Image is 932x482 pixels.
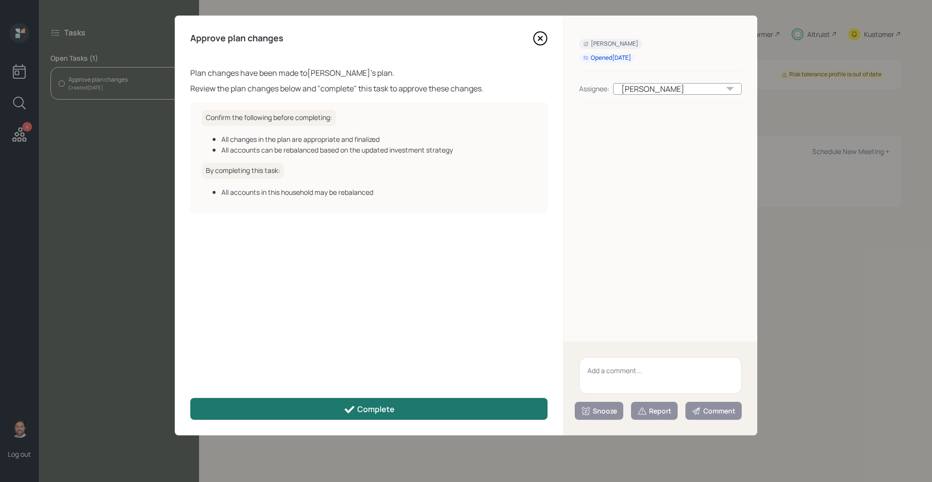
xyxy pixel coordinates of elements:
div: Assignee: [579,84,609,94]
div: Plan changes have been made to [PERSON_NAME] 's plan. [190,67,548,79]
div: Review the plan changes below and "complete" this task to approve these changes. [190,83,548,94]
div: Opened [DATE] [583,54,631,62]
div: All changes in the plan are appropriate and finalized [221,134,536,144]
div: All accounts can be rebalanced based on the updated investment strategy [221,145,536,155]
div: Comment [692,406,735,416]
div: Snooze [581,406,617,416]
h6: Confirm the following before completing: [202,110,336,126]
div: Complete [344,404,395,415]
button: Snooze [575,402,623,420]
button: Comment [685,402,742,420]
div: Report [637,406,671,416]
h6: By completing this task: [202,163,284,179]
div: [PERSON_NAME] [583,40,638,48]
button: Report [631,402,678,420]
button: Complete [190,398,548,420]
div: All accounts in this household may be rebalanced [221,187,536,197]
h4: Approve plan changes [190,33,283,44]
div: [PERSON_NAME] [613,83,742,95]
